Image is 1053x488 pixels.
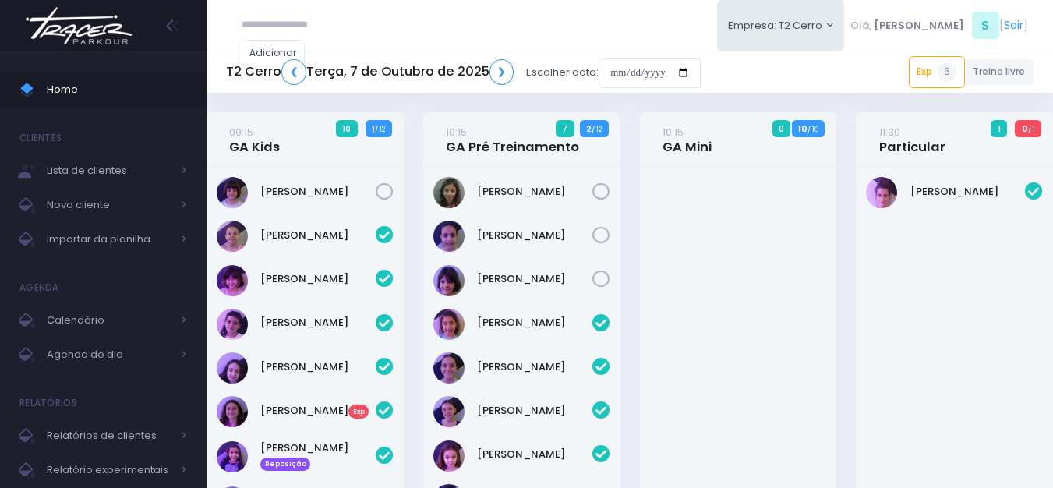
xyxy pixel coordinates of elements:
span: Reposição [260,458,310,472]
img: Luisa Tomchinsky Montezano [433,440,465,472]
span: Relatório experimentais [47,460,171,480]
small: 11:30 [879,125,900,140]
img: Chiara Real Oshima Hirata [217,265,248,296]
a: [PERSON_NAME] [477,184,592,200]
strong: 2 [586,122,592,135]
a: [PERSON_NAME] [477,271,592,287]
span: S [972,12,999,39]
a: [PERSON_NAME] [477,228,592,243]
a: Exp6 [909,56,965,87]
h4: Agenda [19,272,59,303]
span: 0 [772,120,791,137]
span: Relatórios de clientes [47,426,171,446]
a: Treino livre [965,59,1034,85]
a: [PERSON_NAME] [910,184,1026,200]
img: Ana Helena Soutello [433,352,465,384]
a: [PERSON_NAME] [477,359,592,375]
span: Lista de clientes [47,161,171,181]
img: Jasmim rocha [433,396,465,427]
a: Sair [1004,17,1023,34]
img: Alice Oliveira Castro [433,309,465,340]
a: 10:15GA Mini [663,124,712,155]
img: Malu Bernardes [433,265,465,296]
img: Luzia Rolfini Fernandes [433,221,465,252]
a: 10:15GA Pré Treinamento [446,124,579,155]
a: [PERSON_NAME] Reposição [260,440,376,472]
img: Luisa Monteiro Ramenzoni [217,396,248,427]
a: [PERSON_NAME] [477,447,592,462]
a: [PERSON_NAME] [260,315,376,331]
span: 1 [991,120,1007,137]
span: 7 [556,120,574,137]
h5: T2 Cerro Terça, 7 de Outubro de 2025 [226,59,514,85]
a: 11:30Particular [879,124,945,155]
a: [PERSON_NAME] [260,359,376,375]
a: [PERSON_NAME]Exp [260,403,376,419]
span: Exp [348,405,369,419]
strong: 10 [798,122,807,135]
strong: 1 [372,122,375,135]
img: Manuela Santos [217,441,248,472]
img: Clara Guimaraes Kron [217,309,248,340]
a: [PERSON_NAME] [260,228,376,243]
small: / 12 [592,125,602,134]
img: Julia de Campos Munhoz [433,177,465,208]
a: Adicionar [242,40,306,65]
small: 09:15 [229,125,253,140]
a: ❯ [489,59,514,85]
a: 09:15GA Kids [229,124,280,155]
img: Mariana Abramo [217,177,248,208]
span: [PERSON_NAME] [874,18,964,34]
a: [PERSON_NAME] [260,271,376,287]
span: 6 [938,63,956,82]
small: 10:15 [446,125,467,140]
h4: Relatórios [19,387,77,419]
small: / 10 [807,125,818,134]
small: 10:15 [663,125,684,140]
h4: Clientes [19,122,62,154]
img: Maria Laura Bertazzi [866,177,897,208]
strong: 0 [1022,122,1028,135]
div: [ ] [844,8,1034,43]
span: Home [47,80,187,100]
span: Calendário [47,310,171,331]
img: Beatriz Cogo [217,221,248,252]
span: Agenda do dia [47,345,171,365]
a: [PERSON_NAME] [260,184,376,200]
img: Isabela de Brito Moffa [217,352,248,384]
span: 10 [336,120,358,137]
small: / 12 [375,125,385,134]
span: Importar da planilha [47,229,171,249]
a: [PERSON_NAME] [477,315,592,331]
a: [PERSON_NAME] [477,403,592,419]
span: Novo cliente [47,195,171,215]
div: Escolher data: [226,55,701,90]
span: Olá, [850,18,871,34]
small: / 1 [1028,125,1035,134]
